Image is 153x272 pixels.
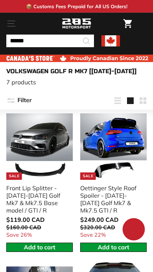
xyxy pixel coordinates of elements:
div: Oettinger Style Roof Spoiler - [DATE]-[DATE] Golf Mk7 & Mk7.5 GTI / R [80,184,142,214]
span: Add to cart [98,243,129,251]
span: $119.00 CAD [6,216,45,223]
button: Filter [6,92,32,110]
h1: Volkswagen Golf R Mk7 [[DATE]-[DATE]] [6,68,147,75]
div: Front Lip Splitter - [DATE]-[DATE] Golf Mk7 & Mk7.5 Base model / GTI / R [6,184,68,214]
a: Cart [120,13,136,34]
p: 7 products [6,78,147,86]
div: Sale [6,172,22,180]
a: Sale Front Lip Splitter - [DATE]-[DATE] Golf Mk7 & Mk7.5 Base model / GTI / R Save 26% [6,113,73,243]
p: 📦 Customs Fees Prepaid for All US Orders! [26,3,127,9]
inbox-online-store-chat: Shopify online store chat [120,218,147,242]
input: Search [6,35,94,47]
img: Logo_285_Motorsport_areodynamics_components [62,17,91,30]
span: $160.00 CAD [6,224,41,231]
button: Add to cart [80,243,147,252]
button: Add to cart [6,243,73,252]
a: Sale Oettinger Style Roof Spoiler - [DATE]-[DATE] Golf Mk7 & Mk7.5 GTI / R Save 22% [80,113,147,243]
div: Sale [80,172,96,180]
span: $320.00 CAD [80,224,115,231]
span: Save 22% [80,231,106,238]
span: Add to cart [24,243,55,251]
span: Save 26% [6,231,32,238]
span: $249.00 CAD [80,216,118,223]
